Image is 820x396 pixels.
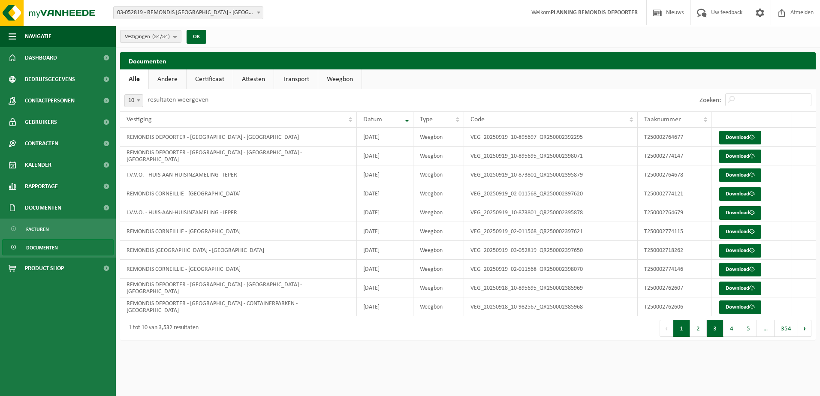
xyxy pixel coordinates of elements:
td: I.V.V.O. - HUIS-AAN-HUISINZAMELING - IEPER [120,203,357,222]
td: [DATE] [357,128,413,147]
td: T250002762606 [638,297,712,316]
td: I.V.V.O. - HUIS-AAN-HUISINZAMELING - IEPER [120,165,357,184]
a: Download [719,225,761,239]
span: Gebruikers [25,111,57,133]
td: [DATE] [357,184,413,203]
a: Facturen [2,221,114,237]
td: [DATE] [357,241,413,260]
span: Dashboard [25,47,57,69]
span: 10 [125,95,143,107]
td: T250002764678 [638,165,712,184]
td: VEG_20250919_03-052819_QR250002397650 [464,241,638,260]
a: Documenten [2,239,114,255]
a: Certificaat [187,69,233,89]
a: Download [719,263,761,276]
span: Vestiging [127,116,152,123]
td: Weegbon [413,147,464,165]
button: 2 [690,320,707,337]
td: Weegbon [413,297,464,316]
a: Download [719,187,761,201]
span: Documenten [26,240,58,256]
td: Weegbon [413,222,464,241]
span: Contracten [25,133,58,154]
button: 3 [707,320,724,337]
span: 10 [124,94,143,107]
strong: PLANNING REMONDIS DEPOORTER [551,9,638,16]
span: 03-052819 - REMONDIS WEST-VLAANDEREN - OOSTENDE [113,6,263,19]
button: OK [187,30,206,44]
a: Download [719,282,761,295]
td: VEG_20250919_10-873801_QR250002395879 [464,165,638,184]
td: VEG_20250919_02-011568_QR250002397620 [464,184,638,203]
button: Previous [660,320,673,337]
td: [DATE] [357,279,413,297]
td: T250002774121 [638,184,712,203]
label: resultaten weergeven [148,96,208,103]
a: Download [719,206,761,220]
td: T250002718262 [638,241,712,260]
span: Bedrijfsgegevens [25,69,75,90]
span: Datum [363,116,382,123]
span: Rapportage [25,176,58,197]
td: VEG_20250918_10-982567_QR250002385968 [464,297,638,316]
td: [DATE] [357,260,413,279]
td: [DATE] [357,147,413,165]
td: [DATE] [357,222,413,241]
h2: Documenten [120,52,816,69]
td: REMONDIS CORNEILLIE - [GEOGRAPHIC_DATA] [120,260,357,279]
td: VEG_20250919_10-895695_QR250002398071 [464,147,638,165]
td: REMONDIS DEPOORTER - [GEOGRAPHIC_DATA] - [GEOGRAPHIC_DATA] - [GEOGRAPHIC_DATA] [120,147,357,165]
span: … [757,320,775,337]
td: REMONDIS DEPOORTER - [GEOGRAPHIC_DATA] - [GEOGRAPHIC_DATA] - [GEOGRAPHIC_DATA] [120,279,357,297]
a: Download [719,131,761,144]
a: Attesten [233,69,274,89]
a: Download [719,150,761,163]
td: REMONDIS CORNEILLIE - [GEOGRAPHIC_DATA] [120,222,357,241]
td: [DATE] [357,165,413,184]
td: REMONDIS DEPOORTER - [GEOGRAPHIC_DATA] - [GEOGRAPHIC_DATA] [120,128,357,147]
a: Download [719,244,761,258]
span: Vestigingen [125,30,170,43]
td: T250002774147 [638,147,712,165]
td: [DATE] [357,297,413,316]
span: Code [470,116,485,123]
td: Weegbon [413,165,464,184]
td: Weegbon [413,184,464,203]
button: Next [798,320,811,337]
div: 1 tot 10 van 3,532 resultaten [124,321,199,336]
td: REMONDIS [GEOGRAPHIC_DATA] - [GEOGRAPHIC_DATA] [120,241,357,260]
td: T250002774146 [638,260,712,279]
td: Weegbon [413,203,464,222]
td: Weegbon [413,279,464,297]
td: REMONDIS DEPOORTER - [GEOGRAPHIC_DATA] - CONTAINERPARKEN - [GEOGRAPHIC_DATA] [120,297,357,316]
button: 354 [775,320,798,337]
span: Contactpersonen [25,90,75,111]
td: T250002774115 [638,222,712,241]
td: REMONDIS CORNEILLIE - [GEOGRAPHIC_DATA] [120,184,357,203]
count: (34/34) [152,34,170,39]
td: VEG_20250918_10-895695_QR250002385969 [464,279,638,297]
td: [DATE] [357,203,413,222]
button: 5 [740,320,757,337]
button: Vestigingen(34/34) [120,30,181,43]
a: Weegbon [318,69,362,89]
span: Facturen [26,221,49,237]
span: Taaknummer [644,116,681,123]
td: VEG_20250919_10-873801_QR250002395878 [464,203,638,222]
button: 1 [673,320,690,337]
a: Download [719,300,761,314]
button: 4 [724,320,740,337]
td: VEG_20250919_10-895697_QR250002392295 [464,128,638,147]
a: Download [719,168,761,182]
a: Transport [274,69,318,89]
a: Andere [149,69,186,89]
td: T250002762607 [638,279,712,297]
td: VEG_20250919_02-011568_QR250002398070 [464,260,638,279]
label: Zoeken: [699,97,721,104]
td: VEG_20250919_02-011568_QR250002397621 [464,222,638,241]
td: Weegbon [413,241,464,260]
td: T250002764679 [638,203,712,222]
span: Navigatie [25,26,51,47]
td: T250002764677 [638,128,712,147]
span: 03-052819 - REMONDIS WEST-VLAANDEREN - OOSTENDE [114,7,263,19]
